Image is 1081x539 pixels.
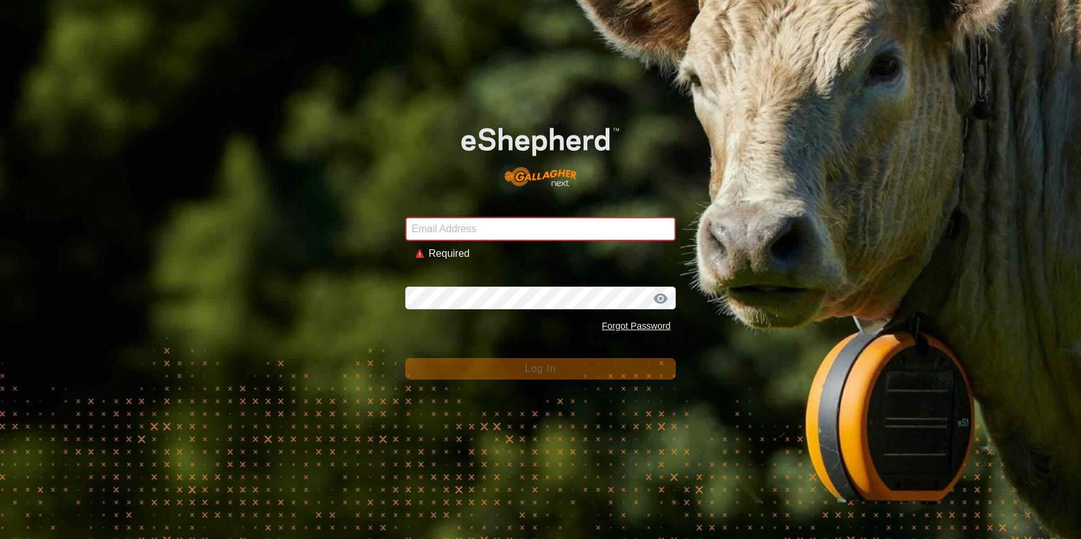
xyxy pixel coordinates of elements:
[405,217,676,241] input: Email Address
[429,246,666,261] div: Required
[405,358,676,380] button: Log In
[432,105,649,197] img: E-shepherd Logo
[602,321,671,331] a: Forgot Password
[525,363,556,374] span: Log In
